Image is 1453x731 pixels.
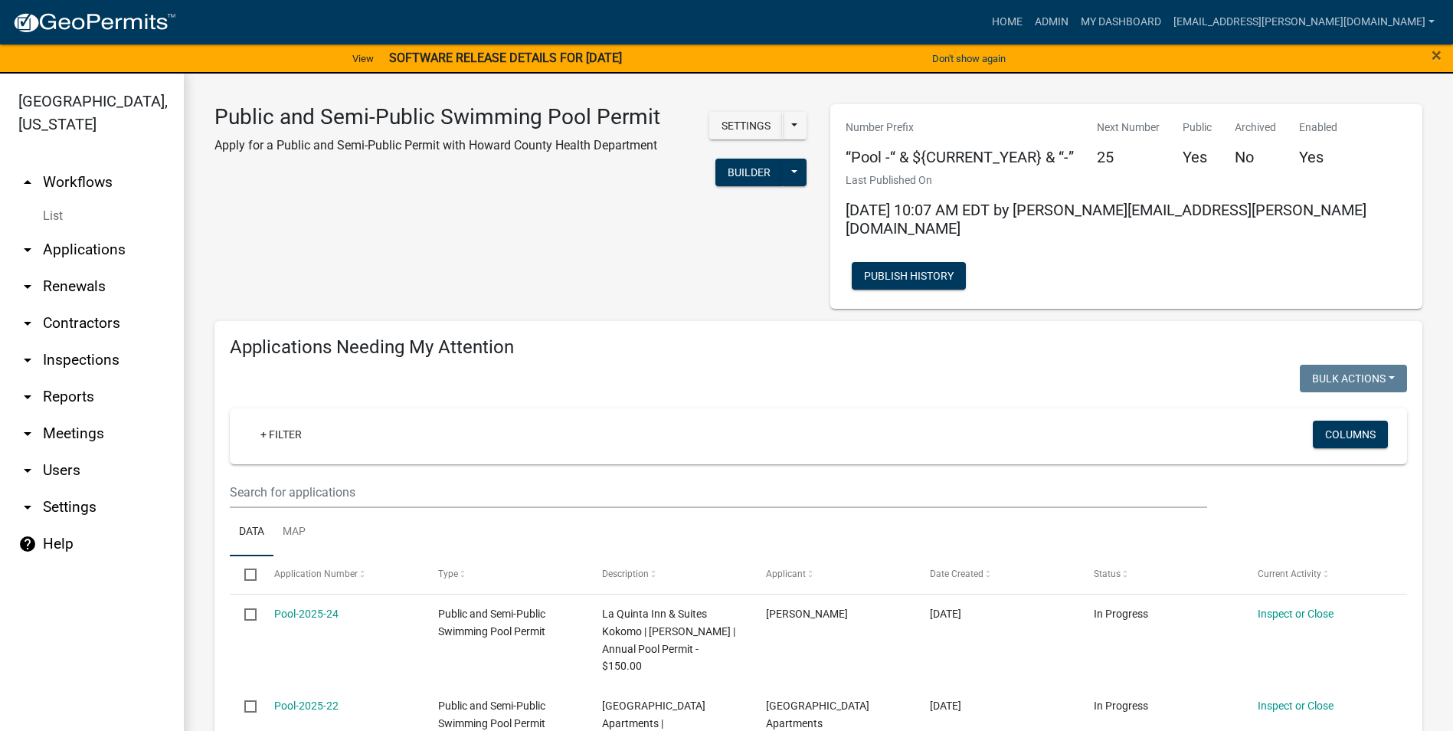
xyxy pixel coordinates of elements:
[846,172,1408,188] p: Last Published On
[259,556,423,593] datatable-header-cell: Application Number
[18,388,37,406] i: arrow_drop_down
[852,270,966,283] wm-modal-confirm: Workflow Publish History
[1097,120,1160,136] p: Next Number
[930,569,983,579] span: Date Created
[1299,120,1337,136] p: Enabled
[1167,8,1441,37] a: [EMAIL_ADDRESS][PERSON_NAME][DOMAIN_NAME]
[230,556,259,593] datatable-header-cell: Select
[230,336,1407,359] h4: Applications Needing My Attention
[1097,148,1160,166] h5: 25
[715,159,783,186] button: Builder
[18,461,37,480] i: arrow_drop_down
[751,556,915,593] datatable-header-cell: Applicant
[602,608,735,672] span: La Quinta Inn & Suites Kokomo | Salim Gasso | Annual Pool Permit - $150.00
[18,173,37,192] i: arrow_drop_up
[986,8,1029,37] a: Home
[846,120,1074,136] p: Number Prefix
[274,608,339,620] a: Pool-2025-24
[389,51,622,65] strong: SOFTWARE RELEASE DETAILS FOR [DATE]
[930,700,961,712] span: 09/10/2025
[766,700,869,729] span: Amberwood Place Apartments
[926,46,1012,71] button: Don't show again
[1094,608,1148,620] span: In Progress
[18,314,37,333] i: arrow_drop_down
[230,477,1207,508] input: Search for applications
[846,148,1074,166] h5: “Pool -“ & ${CURRENT_YEAR} & “-”
[1094,569,1121,579] span: Status
[274,700,339,712] a: Pool-2025-22
[230,508,273,557] a: Data
[1243,556,1407,593] datatable-header-cell: Current Activity
[587,556,751,593] datatable-header-cell: Description
[1313,421,1388,448] button: Columns
[1235,120,1276,136] p: Archived
[273,508,315,557] a: Map
[438,569,458,579] span: Type
[214,104,660,130] h3: Public and Semi-Public Swimming Pool Permit
[18,277,37,296] i: arrow_drop_down
[18,535,37,553] i: help
[1075,8,1167,37] a: My Dashboard
[423,556,587,593] datatable-header-cell: Type
[1258,569,1321,579] span: Current Activity
[602,569,649,579] span: Description
[18,241,37,259] i: arrow_drop_down
[1258,608,1334,620] a: Inspect or Close
[18,351,37,369] i: arrow_drop_down
[930,608,961,620] span: 09/22/2025
[214,136,660,155] p: Apply for a Public and Semi-Public Permit with Howard County Health Department
[438,700,545,729] span: Public and Semi-Public Swimming Pool Permit
[766,608,848,620] span: Jessy Woodruff
[438,608,545,638] span: Public and Semi-Public Swimming Pool Permit
[1079,556,1243,593] datatable-header-cell: Status
[1300,365,1407,392] button: Bulk Actions
[248,421,314,448] a: + Filter
[852,262,966,290] button: Publish History
[1029,8,1075,37] a: Admin
[1183,120,1212,136] p: Public
[1432,44,1442,66] span: ×
[346,46,380,71] a: View
[1258,700,1334,712] a: Inspect or Close
[846,201,1366,238] span: [DATE] 10:07 AM EDT by [PERSON_NAME][EMAIL_ADDRESS][PERSON_NAME][DOMAIN_NAME]
[274,569,358,579] span: Application Number
[18,498,37,516] i: arrow_drop_down
[1094,700,1148,712] span: In Progress
[1299,148,1337,166] h5: Yes
[915,556,1079,593] datatable-header-cell: Date Created
[766,569,806,579] span: Applicant
[18,425,37,443] i: arrow_drop_down
[1432,46,1442,64] button: Close
[1183,148,1212,166] h5: Yes
[1235,148,1276,166] h5: No
[709,112,783,139] button: Settings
